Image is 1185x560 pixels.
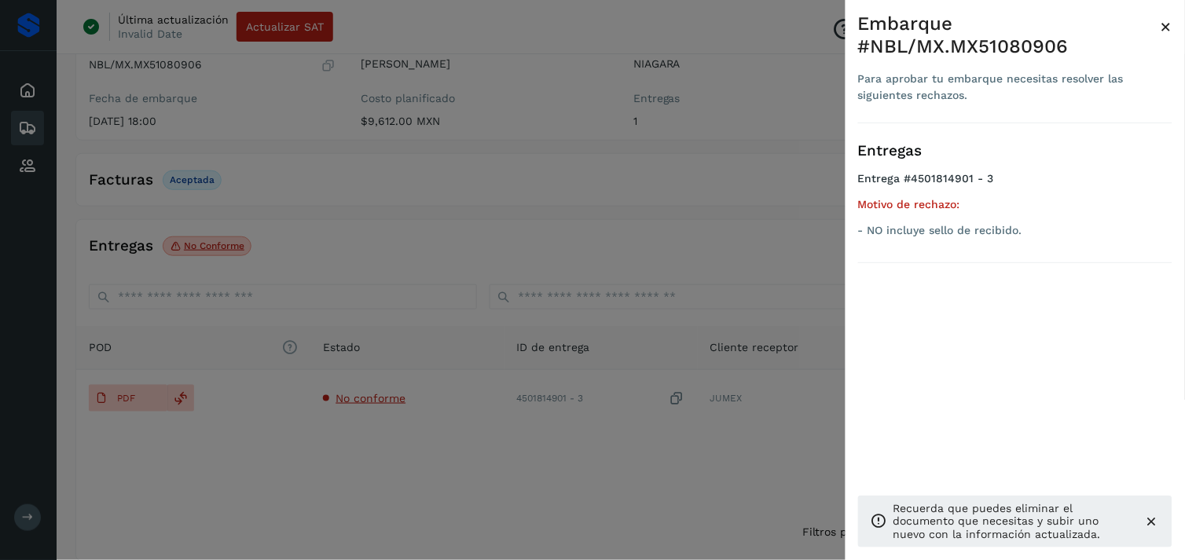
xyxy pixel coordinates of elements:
div: Embarque #NBL/MX.MX51080906 [858,13,1161,58]
h3: Entregas [858,142,1172,160]
h4: Entrega #4501814901 - 3 [858,172,1172,198]
span: × [1161,16,1172,38]
p: Recuerda que puedes eliminar el documento que necesitas y subir uno nuevo con la información actu... [893,502,1132,541]
div: Para aprobar tu embarque necesitas resolver las siguientes rechazos. [858,71,1161,104]
h5: Motivo de rechazo: [858,198,1172,211]
p: - NO incluye sello de recibido. [858,224,1172,237]
button: Close [1161,13,1172,41]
